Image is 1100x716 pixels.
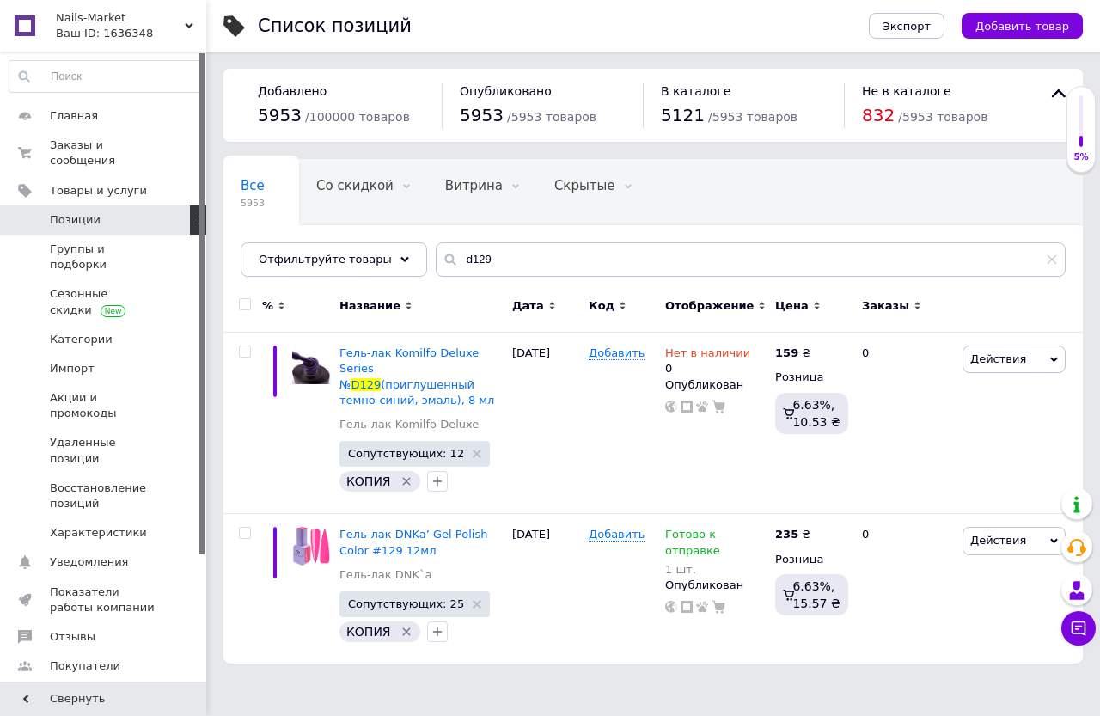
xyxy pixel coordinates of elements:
[292,346,331,384] img: Гель-лак Komilfo Deluxe Series №D129 (приглушенный темно-синий, эмаль), 8 мл
[50,361,95,376] span: Импорт
[259,253,392,266] span: Отфильтруйте товары
[775,298,809,314] span: Цена
[305,110,410,124] span: / 100000 товаров
[56,10,185,26] span: Nails-Market
[339,567,432,583] a: Гель-лак DNK`a
[852,514,958,664] div: 0
[665,298,754,314] span: Отображение
[775,528,798,541] b: 235
[665,377,767,393] div: Опубликован
[50,658,120,674] span: Покупатели
[258,17,412,35] div: Список позиций
[339,346,495,407] a: Гель-лак Komilfo Deluxe Series №D129(приглушенный темно-синий, эмаль), 8 мл
[50,390,159,421] span: Акции и промокоды
[512,298,544,314] span: Дата
[862,105,895,125] span: 832
[339,528,488,556] a: Гель-лак DNKa’ Gel Polish Color #129 12мл
[775,346,810,361] div: ₴
[665,563,767,576] div: 1 шт.
[50,138,159,168] span: Заказы и сообщения
[665,578,767,593] div: Опубликован
[50,183,147,199] span: Товары и услуги
[883,20,931,33] span: Экспорт
[436,242,1066,277] input: Поиск по названию позиции, артикулу и поисковым запросам
[339,298,400,314] span: Название
[262,298,273,314] span: %
[346,625,391,639] span: КОПИЯ
[508,514,584,664] div: [DATE]
[775,527,810,542] div: ₴
[460,105,504,125] span: 5953
[50,480,159,511] span: Восстановление позиций
[50,212,101,228] span: Позиции
[1061,611,1096,646] button: Чат с покупателем
[400,625,413,639] svg: Удалить метку
[445,178,503,193] span: Витрина
[869,13,944,39] button: Экспорт
[975,20,1069,33] span: Добавить товар
[50,286,159,317] span: Сезонные скидки
[50,584,159,615] span: Показатели работы компании
[775,370,847,385] div: Розница
[339,378,495,407] span: (приглушенный темно-синий, эмаль), 8 мл
[50,435,159,466] span: Удаленные позиции
[292,527,331,566] img: Гель-лак DNKa’ Gel Polish Color #129 12мл
[351,378,381,391] span: D129
[50,242,159,272] span: Группы и подборки
[665,528,720,561] span: Готово к отправке
[589,298,614,314] span: Код
[508,333,584,514] div: [DATE]
[1067,151,1095,163] div: 5%
[258,84,327,98] span: Добавлено
[241,243,357,259] span: Опубликованные
[50,525,147,541] span: Характеристики
[339,417,479,432] a: Гель-лак Komilfo Deluxe
[708,110,797,124] span: / 5953 товаров
[346,474,391,488] span: КОПИЯ
[9,61,202,92] input: Поиск
[50,108,98,124] span: Главная
[852,333,958,514] div: 0
[970,352,1026,365] span: Действия
[665,346,750,376] div: 0
[50,332,113,347] span: Категории
[258,105,302,125] span: 5953
[554,178,615,193] span: Скрытые
[661,105,705,125] span: 5121
[241,197,265,210] span: 5953
[665,346,750,364] span: Нет в наличии
[241,178,265,193] span: Все
[460,84,552,98] span: Опубликовано
[339,346,479,390] span: Гель-лак Komilfo Deluxe Series №
[400,474,413,488] svg: Удалить метку
[589,528,645,542] span: Добавить
[56,26,206,41] div: Ваш ID: 1636348
[775,552,847,567] div: Розница
[661,84,730,98] span: В каталоге
[50,554,128,570] span: Уведомления
[589,346,645,360] span: Добавить
[348,448,464,459] span: Сопутствующих: 12
[348,598,464,609] span: Сопутствующих: 25
[962,13,1083,39] button: Добавить товар
[792,579,840,610] span: 6.63%, 15.57 ₴
[50,629,95,645] span: Отзывы
[862,84,951,98] span: Не в каталоге
[316,178,394,193] span: Со скидкой
[898,110,987,124] span: / 5953 товаров
[792,398,840,429] span: 6.63%, 10.53 ₴
[862,298,909,314] span: Заказы
[507,110,596,124] span: / 5953 товаров
[775,346,798,359] b: 159
[970,534,1026,547] span: Действия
